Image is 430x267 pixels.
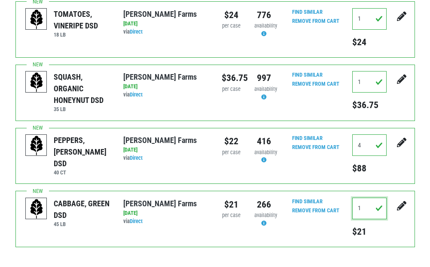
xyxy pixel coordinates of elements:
[254,212,277,218] span: availability
[123,146,208,154] div: [DATE]
[352,8,387,30] input: Qty
[287,16,345,26] input: Remove From Cart
[54,106,110,112] h6: 35 LB
[130,91,143,98] a: Direct
[287,143,345,152] input: Remove From Cart
[254,8,274,22] div: 776
[54,169,110,176] h6: 40 CT
[54,71,110,106] div: SQUASH, ORGANIC HONEYNUT DSD
[352,99,387,111] h5: $36.75
[292,198,323,205] a: Find Similar
[352,198,387,219] input: Qty
[54,134,110,169] div: PEPPERS, [PERSON_NAME] DSD
[123,136,197,145] a: [PERSON_NAME] Farms
[352,71,387,93] input: Qty
[222,134,241,148] div: $22
[123,199,197,208] a: [PERSON_NAME] Farms
[254,22,277,29] span: availability
[222,85,241,93] div: per case
[222,8,241,22] div: $24
[130,218,143,224] a: Direct
[352,37,387,48] h5: $24
[123,9,197,19] a: [PERSON_NAME] Farms
[123,28,208,36] div: via
[254,198,274,211] div: 266
[222,198,241,211] div: $21
[123,154,208,162] div: via
[254,134,274,148] div: 416
[287,206,345,216] input: Remove From Cart
[352,163,387,174] h5: $88
[254,71,274,85] div: 997
[54,221,110,227] h6: 45 LB
[54,31,110,38] h6: 18 LB
[292,135,323,141] a: Find Similar
[352,134,387,156] input: Qty
[292,9,323,15] a: Find Similar
[222,71,241,85] div: $36.75
[26,9,47,30] img: placeholder-variety-43d6402dacf2d531de610a020419775a.svg
[26,71,47,93] img: placeholder-variety-43d6402dacf2d531de610a020419775a.svg
[26,135,47,156] img: placeholder-variety-43d6402dacf2d531de610a020419775a.svg
[292,71,323,78] a: Find Similar
[26,198,47,220] img: placeholder-variety-43d6402dacf2d531de610a020419775a.svg
[123,72,197,81] a: [PERSON_NAME] Farms
[254,86,277,92] span: availability
[352,226,387,237] h5: $21
[123,209,208,217] div: [DATE]
[222,149,241,157] div: per case
[54,198,110,221] div: CABBAGE, GREEN DSD
[54,8,110,31] div: TOMATOES, VINERIPE DSD
[254,149,277,155] span: availability
[222,22,241,30] div: per case
[222,211,241,220] div: per case
[123,91,208,99] div: via
[123,217,208,226] div: via
[123,20,208,28] div: [DATE]
[130,155,143,161] a: Direct
[287,79,345,89] input: Remove From Cart
[130,28,143,35] a: Direct
[123,83,208,91] div: [DATE]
